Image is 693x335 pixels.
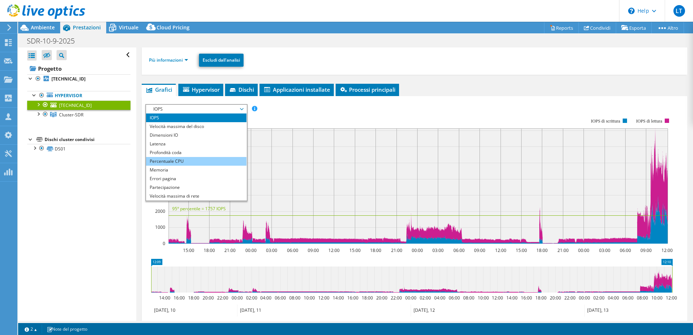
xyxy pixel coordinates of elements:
[665,295,677,301] text: 12:00
[391,247,402,253] text: 21:00
[535,295,546,301] text: 18:00
[263,86,330,93] span: Applicazioni installate
[622,295,633,301] text: 06:00
[640,247,651,253] text: 09:00
[146,166,246,174] li: Memoria
[155,208,165,214] text: 2000
[619,247,631,253] text: 06:00
[463,295,474,301] text: 08:00
[549,295,561,301] text: 20:00
[150,105,243,113] span: IOPS
[172,206,226,212] text: 95° percentile = 1757 IOPS
[593,295,604,301] text: 02:00
[303,295,315,301] text: 10:00
[202,295,213,301] text: 20:00
[339,86,395,93] span: Processi principali
[119,24,138,31] span: Virtuale
[405,295,416,301] text: 00:00
[591,119,620,124] text: IOPS di scrittura
[347,295,358,301] text: 16:00
[578,22,616,33] a: Condividi
[27,63,130,74] a: Progetto
[318,295,329,301] text: 12:00
[651,22,684,33] a: Altro
[199,54,244,67] a: Escludi dall'analisi
[599,247,610,253] text: 03:00
[59,102,92,108] span: [TECHNICAL_ID]
[536,247,547,253] text: 18:00
[188,295,199,301] text: 18:00
[27,74,130,84] a: [TECHNICAL_ID]
[260,295,271,301] text: 04:00
[146,183,246,192] li: Partecipazione
[146,192,246,200] li: Velocità massima di rete
[328,247,339,253] text: 12:00
[307,247,319,253] text: 09:00
[491,295,503,301] text: 12:00
[157,24,190,31] span: Cloud Pricing
[274,295,286,301] text: 06:00
[578,295,590,301] text: 00:00
[651,295,662,301] text: 10:00
[636,119,663,124] text: IOPS di lettura
[27,110,130,119] a: Cluster-SDR
[27,91,130,100] a: Hypervisor
[246,295,257,301] text: 02:00
[520,295,532,301] text: 16:00
[453,247,464,253] text: 06:00
[31,24,55,31] span: Ambiente
[45,135,130,144] div: Dischi cluster condivisi
[349,247,360,253] text: 15:00
[182,86,220,93] span: Hypervisor
[27,100,130,110] a: [TECHNICAL_ID]
[376,295,387,301] text: 20:00
[616,22,652,33] a: Esporta
[146,157,246,166] li: Percentuale CPU
[149,57,188,63] a: Più informazioni
[628,8,635,14] svg: \n
[564,295,575,301] text: 22:00
[146,113,246,122] li: IOPS
[146,148,246,157] li: Profondità coda
[332,295,344,301] text: 14:00
[145,86,172,93] span: Grafici
[51,76,86,82] b: [TECHNICAL_ID]
[673,5,685,17] span: LT
[448,295,460,301] text: 06:00
[183,247,194,253] text: 15:00
[636,295,648,301] text: 08:00
[607,295,619,301] text: 04:00
[434,295,445,301] text: 04:00
[361,295,373,301] text: 18:00
[146,122,246,131] li: Velocità massima del disco
[544,22,579,33] a: Reports
[266,247,277,253] text: 03:00
[411,247,423,253] text: 00:00
[146,131,246,140] li: Dimensioni IO
[203,247,215,253] text: 18:00
[42,324,92,334] a: Note del progetto
[24,37,86,45] h1: SDR-10-9-2025
[515,247,527,253] text: 15:00
[287,247,298,253] text: 06:00
[173,295,184,301] text: 16:00
[231,295,242,301] text: 00:00
[477,295,489,301] text: 10:00
[146,140,246,148] li: Latenza
[217,295,228,301] text: 22:00
[245,247,256,253] text: 00:00
[27,144,130,153] a: DS01
[289,295,300,301] text: 08:00
[155,224,165,230] text: 1000
[229,86,254,93] span: Dischi
[59,112,83,118] span: Cluster-SDR
[163,240,165,247] text: 0
[557,247,568,253] text: 21:00
[495,247,506,253] text: 12:00
[578,247,589,253] text: 00:00
[20,324,42,334] a: 2
[390,295,402,301] text: 22:00
[370,247,381,253] text: 18:00
[474,247,485,253] text: 09:00
[73,24,101,31] span: Prestazioni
